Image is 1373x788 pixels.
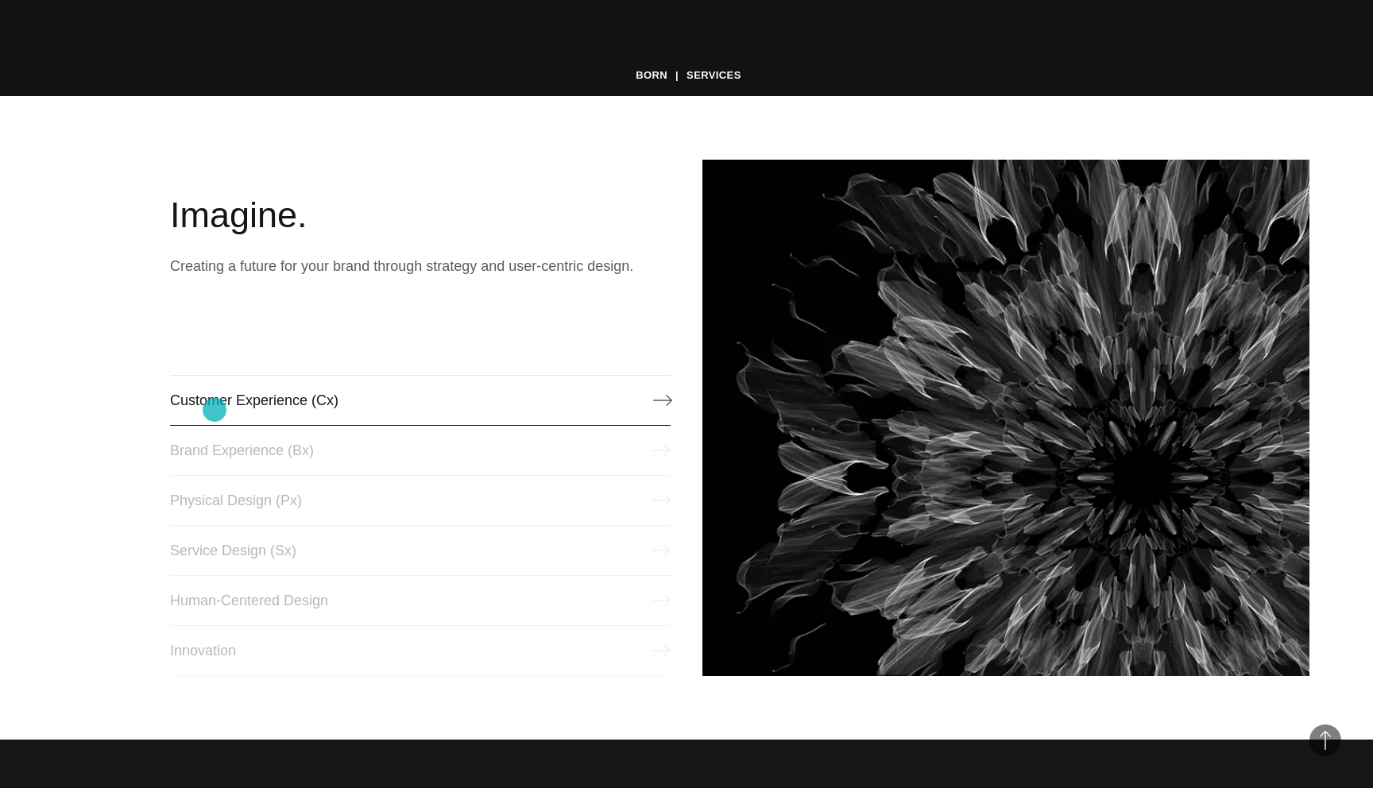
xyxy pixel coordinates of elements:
[170,575,671,626] a: Human-Centered Design
[686,64,741,87] a: Services
[170,475,671,526] a: Physical Design (Px)
[170,191,671,239] h2: Imagine.
[170,255,671,277] p: Creating a future for your brand through strategy and user-centric design.
[636,64,667,87] a: BORN
[170,375,671,426] a: Customer Experience (Cx)
[170,425,671,476] a: Brand Experience (Bx)
[170,525,671,576] a: Service Design (Sx)
[1309,724,1341,756] button: Back to Top
[170,625,671,676] a: Innovation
